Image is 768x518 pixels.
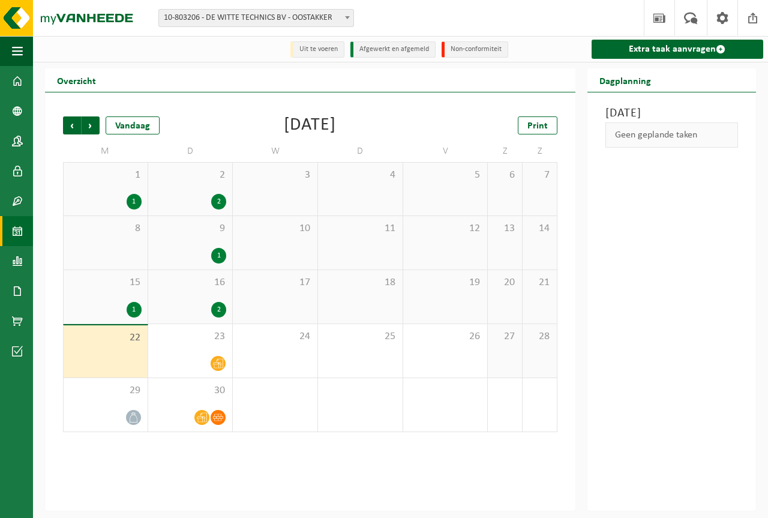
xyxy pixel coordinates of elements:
div: 1 [127,194,142,209]
h2: Overzicht [45,68,108,92]
td: V [403,140,488,162]
span: 21 [529,276,551,289]
td: M [63,140,148,162]
span: 10-803206 - DE WITTE TECHNICS BV - OOSTAKKER [159,10,353,26]
a: Print [518,116,557,134]
span: 19 [409,276,482,289]
span: 29 [70,384,142,397]
span: Print [527,121,548,131]
td: W [233,140,318,162]
span: 10-803206 - DE WITTE TECHNICS BV - OOSTAKKER [158,9,354,27]
li: Uit te voeren [290,41,344,58]
span: 6 [494,169,516,182]
span: 26 [409,330,482,343]
li: Afgewerkt en afgemeld [350,41,436,58]
div: [DATE] [284,116,336,134]
span: 17 [239,276,311,289]
span: Volgende [82,116,100,134]
span: 2 [154,169,227,182]
span: 4 [324,169,397,182]
iframe: chat widget [6,492,200,518]
span: 11 [324,222,397,235]
span: 1 [70,169,142,182]
span: 8 [70,222,142,235]
td: Z [488,140,523,162]
span: 13 [494,222,516,235]
span: 12 [409,222,482,235]
td: D [318,140,403,162]
div: 2 [211,194,226,209]
span: 24 [239,330,311,343]
h3: [DATE] [605,104,738,122]
span: 28 [529,330,551,343]
div: 1 [211,248,226,264]
td: Z [523,140,557,162]
div: Geen geplande taken [605,122,738,148]
span: 27 [494,330,516,343]
span: 3 [239,169,311,182]
span: Vorige [63,116,81,134]
span: 9 [154,222,227,235]
a: Extra taak aanvragen [592,40,763,59]
h2: Dagplanning [587,68,663,92]
div: 2 [211,302,226,318]
span: 20 [494,276,516,289]
span: 14 [529,222,551,235]
span: 23 [154,330,227,343]
td: D [148,140,233,162]
span: 10 [239,222,311,235]
div: 1 [127,302,142,318]
span: 30 [154,384,227,397]
span: 25 [324,330,397,343]
span: 22 [70,331,142,345]
span: 5 [409,169,482,182]
span: 18 [324,276,397,289]
div: Vandaag [106,116,160,134]
span: 7 [529,169,551,182]
span: 15 [70,276,142,289]
li: Non-conformiteit [442,41,508,58]
span: 16 [154,276,227,289]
